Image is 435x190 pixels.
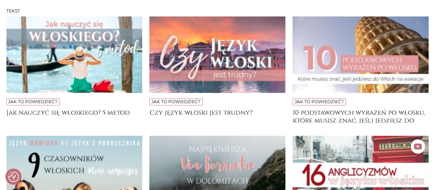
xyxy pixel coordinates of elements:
img: Revisit consent button [8,171,19,182]
a: Jak to powiedzieć? [151,99,200,104]
a: Czy język włoski jest trudny? [149,109,285,123]
button: Preferencje co do zgód [8,171,19,182]
a: Jak nauczyć się włoskiego? 5 metod [6,109,142,123]
a: 10 podstawowych wyrażeń po włosku, które musisz znać, jeśli jedziesz do [GEOGRAPHIC_DATA] na wakacje [293,109,429,123]
a: Jak to powiedzieć? [8,99,57,104]
h3: Tekst [6,9,429,14]
a: Jak to powiedzieć? [295,99,344,104]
